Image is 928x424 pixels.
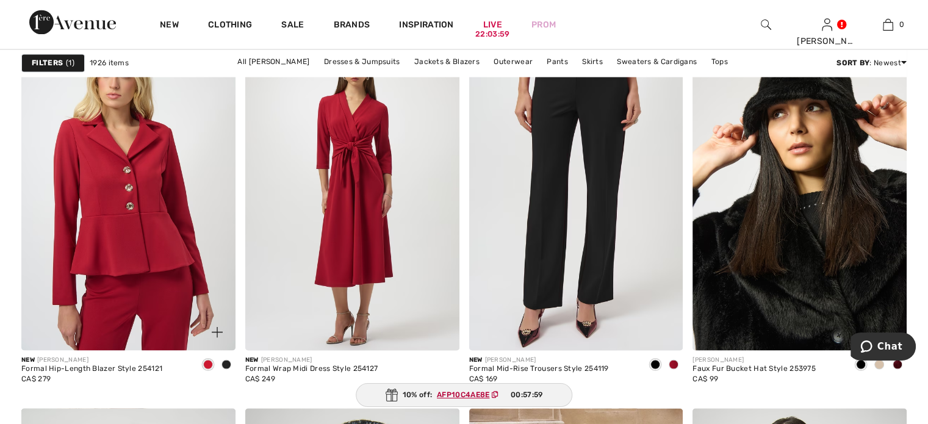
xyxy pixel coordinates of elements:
span: New [245,356,259,363]
a: Tops [705,54,734,70]
div: Black [852,355,870,375]
div: 22:03:59 [475,29,509,40]
div: Black [646,355,664,375]
a: Sweaters & Cardigans [611,54,703,70]
span: CA$ 169 [469,374,498,383]
a: Dresses & Jumpsuits [318,54,406,70]
img: 1ère Avenue [29,10,116,34]
div: [PERSON_NAME] [245,355,378,364]
div: Merlot [888,355,907,375]
strong: Sort By [836,59,869,67]
a: Outerwear [487,54,539,70]
div: Deep cherry [199,355,217,375]
div: Faux Fur Bucket Hat Style 253975 [692,364,816,373]
img: Gift.svg [386,389,398,401]
img: My Bag [883,17,893,32]
div: 10% off: [356,383,573,407]
div: [PERSON_NAME] [692,355,816,364]
a: Jackets & Blazers [408,54,486,70]
div: Formal Hip-Length Blazer Style 254121 [21,364,162,373]
a: Brands [334,20,370,32]
span: 1926 items [90,57,129,68]
img: My Info [822,17,832,32]
img: Formal Wrap Midi Dress Style 254127. Deep cherry [245,29,459,350]
a: All [PERSON_NAME] [231,54,315,70]
a: Skirts [576,54,609,70]
a: Clothing [208,20,252,32]
img: Faux Fur Bucket Hat Style 253975. Black [692,29,907,350]
span: CA$ 279 [21,374,51,383]
div: Deep cherry [664,355,683,375]
iframe: Opens a widget where you can chat to one of our agents [851,332,916,363]
a: Prom [531,18,556,31]
img: plus_v2.svg [212,326,223,337]
span: New [21,356,35,363]
strong: Filters [32,57,63,68]
div: [PERSON_NAME] [469,355,609,364]
div: Formal Wrap Midi Dress Style 254127 [245,364,378,373]
span: CA$ 99 [692,374,718,383]
a: 0 [858,17,918,32]
a: Sign In [822,18,832,30]
span: CA$ 249 [245,374,275,383]
span: 0 [899,19,904,30]
div: Black [217,355,236,375]
a: New [160,20,179,32]
span: 1 [66,57,74,68]
img: Formal Mid-Rise Trousers Style 254119. Black [469,29,683,350]
span: Inspiration [399,20,453,32]
div: : Newest [836,57,907,68]
span: 00:57:59 [511,389,542,400]
a: Sale [281,20,304,32]
div: [PERSON_NAME] [21,355,162,364]
div: Formal Mid-Rise Trousers Style 254119 [469,364,609,373]
span: New [469,356,483,363]
div: [PERSON_NAME] [797,35,857,48]
div: Almond [870,355,888,375]
a: Live22:03:59 [483,18,502,31]
a: Pants [541,54,574,70]
ins: AFP10C4AE8E [437,390,489,399]
img: search the website [761,17,771,32]
a: Formal Hip-Length Blazer Style 254121. Black [21,29,236,350]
